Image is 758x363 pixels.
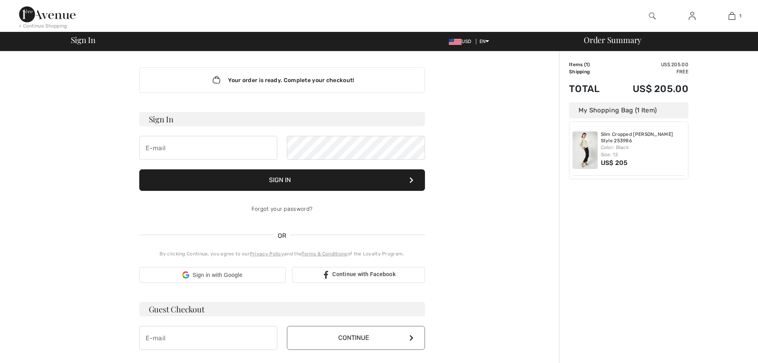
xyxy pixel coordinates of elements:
[71,36,95,44] span: Sign In
[449,39,474,44] span: USD
[569,68,612,75] td: Shipping
[251,206,312,212] a: Forgot your password?
[139,136,277,160] input: E-mail
[19,6,76,22] img: 1ère Avenue
[332,271,396,277] span: Continue with Facebook
[601,144,685,158] div: Color: Black Size: 12
[712,11,751,21] a: 1
[139,250,425,257] div: By clicking Continue, you agree to our and the of the Loyalty Program.
[302,251,347,257] a: Terms & Conditions
[574,36,753,44] div: Order Summary
[292,267,425,283] a: Continue with Facebook
[612,61,688,68] td: US$ 205.00
[573,131,598,169] img: Slim Cropped Jean Style 253986
[139,67,425,93] div: Your order is ready. Complete your checkout!
[139,169,425,191] button: Sign In
[729,11,735,21] img: My Bag
[569,61,612,68] td: Items ( )
[569,75,612,102] td: Total
[139,302,425,316] h3: Guest Checkout
[287,326,425,350] button: Continue
[139,267,286,283] div: Sign in with Google
[601,159,628,167] span: US$ 205
[193,271,242,279] span: Sign in with Google
[274,231,290,241] span: OR
[739,12,741,20] span: 1
[250,251,284,257] a: Privacy Policy
[586,62,588,67] span: 1
[601,131,685,144] a: Slim Cropped [PERSON_NAME] Style 253986
[479,39,489,44] span: EN
[612,75,688,102] td: US$ 205.00
[612,68,688,75] td: Free
[649,11,656,21] img: search the website
[139,326,277,350] input: E-mail
[689,11,696,21] img: My Info
[449,39,462,45] img: US Dollar
[569,102,688,118] div: My Shopping Bag (1 Item)
[19,22,67,29] div: < Continue Shopping
[682,11,702,21] a: Sign In
[139,112,425,126] h3: Sign In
